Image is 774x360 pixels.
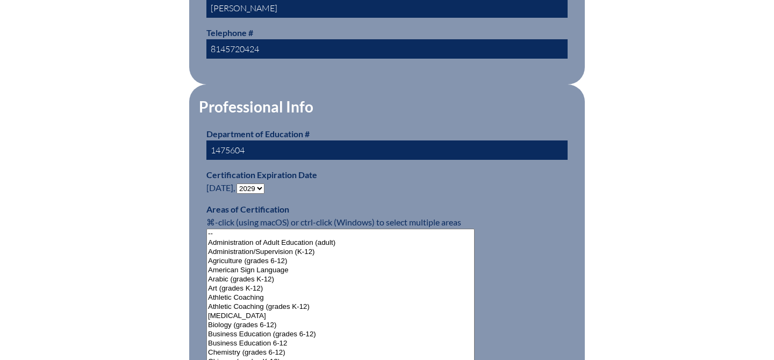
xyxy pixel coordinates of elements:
option: Biology (grades 6-12) [207,321,474,330]
option: American Sign Language [207,266,474,275]
option: Athletic Coaching [207,293,474,302]
label: Department of Education # [206,129,310,139]
option: Agriculture (grades 6-12) [207,257,474,266]
option: Business Education 6-12 [207,339,474,348]
option: [MEDICAL_DATA] [207,312,474,321]
option: -- [207,229,474,238]
option: Administration of Adult Education (adult) [207,238,474,248]
option: Chemistry (grades 6-12) [207,348,474,357]
option: Athletic Coaching (grades K-12) [207,302,474,312]
legend: Professional Info [198,97,314,116]
label: Telephone # [206,27,253,38]
option: Art (grades K-12) [207,284,474,293]
option: Arabic (grades K-12) [207,275,474,284]
option: Business Education (grades 6-12) [207,330,474,339]
option: Administration/Supervision (K-12) [207,248,474,257]
label: Areas of Certification [206,204,289,214]
label: Certification Expiration Date [206,170,317,180]
span: [DATE], [206,182,235,193]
